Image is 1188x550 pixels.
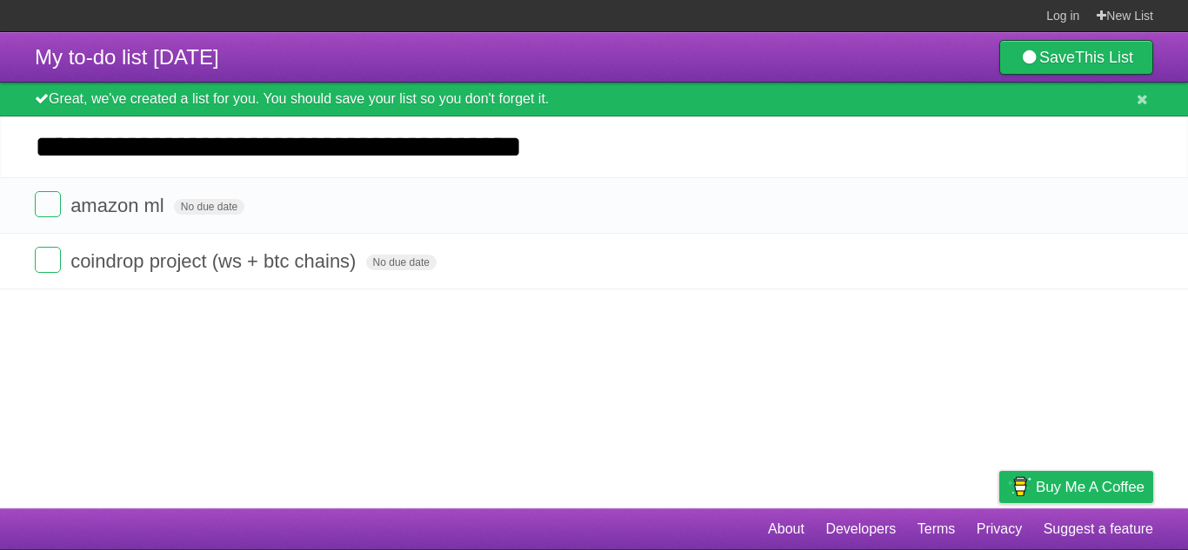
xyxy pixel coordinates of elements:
a: Terms [918,513,956,546]
a: Suggest a feature [1044,513,1153,546]
span: amazon ml [70,195,169,216]
a: Developers [825,513,896,546]
span: My to-do list [DATE] [35,45,219,69]
b: This List [1075,49,1133,66]
span: Buy me a coffee [1036,472,1145,502]
a: About [768,513,804,546]
span: No due date [366,255,437,270]
label: Done [35,247,61,273]
a: SaveThis List [999,40,1153,75]
a: Buy me a coffee [999,471,1153,503]
span: No due date [174,199,244,215]
span: coindrop project (ws + btc chains) [70,250,360,272]
img: Buy me a coffee [1008,472,1031,501]
a: Privacy [977,513,1022,546]
label: Done [35,191,61,217]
